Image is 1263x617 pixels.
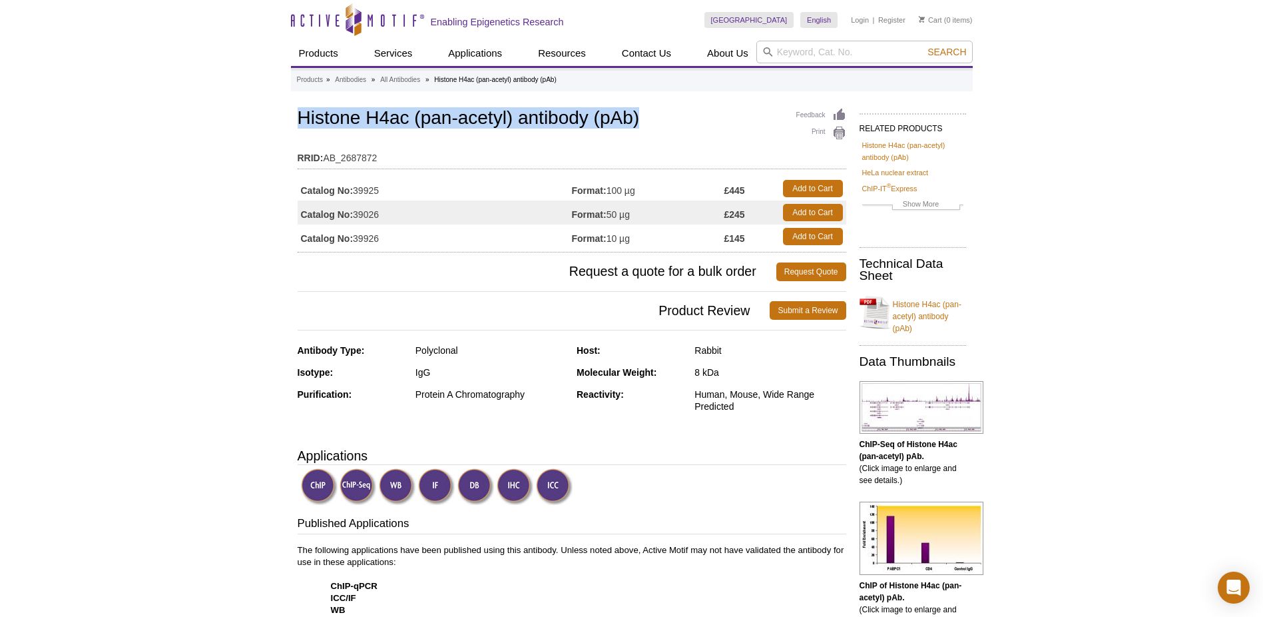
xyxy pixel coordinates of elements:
[862,167,929,179] a: HeLa nuclear extract
[614,41,679,66] a: Contact Us
[298,345,365,356] strong: Antibody Type:
[536,468,573,505] img: Immunocytochemistry Validated
[572,185,607,197] strong: Format:
[860,356,966,368] h2: Data Thumbnails
[497,468,533,505] img: Immunohistochemistry Validated
[298,367,334,378] strong: Isotype:
[577,345,601,356] strong: Host:
[298,263,776,281] span: Request a quote for a bulk order
[694,344,846,356] div: Rabbit
[919,16,925,23] img: Your Cart
[577,389,624,400] strong: Reactivity:
[301,209,354,221] strong: Catalog No:
[379,468,415,505] img: Western Blot Validated
[380,74,420,86] a: All Antibodies
[699,41,756,66] a: About Us
[415,388,567,400] div: Protein A Chromatography
[415,366,567,378] div: IgG
[1218,572,1250,604] div: Open Intercom Messenger
[800,12,838,28] a: English
[724,209,744,221] strong: £245
[530,41,594,66] a: Resources
[572,209,607,221] strong: Format:
[440,41,510,66] a: Applications
[297,74,323,86] a: Products
[298,108,846,131] h1: Histone H4ac (pan-acetyl) antibody (pAb)
[457,468,494,505] img: Dot Blot Validated
[860,113,966,137] h2: RELATED PRODUCTS
[796,126,846,141] a: Print
[335,74,366,86] a: Antibodies
[860,291,966,334] a: Histone H4ac (pan-acetyl) antibody (pAb)
[887,183,891,189] sup: ®
[851,15,869,25] a: Login
[298,389,352,400] strong: Purification:
[724,185,744,197] strong: £445
[298,201,572,225] td: 39026
[434,76,556,83] li: Histone H4ac (pan-acetyl) antibody (pAb)
[862,198,963,213] a: Show More
[860,440,957,461] b: ChIP-Seq of Histone H4ac (pan-acetyl) pAb.
[919,12,973,28] li: (0 items)
[298,225,572,249] td: 39926
[923,46,970,58] button: Search
[694,366,846,378] div: 8 kDa
[860,502,983,575] img: Histone H4ac (pan-acetyl) antibody (pAb) tested by ChIP.
[770,301,846,320] a: Submit a Review
[298,144,846,165] td: AB_2687872
[298,516,846,534] h3: Published Applications
[326,76,330,83] li: »
[927,47,966,57] span: Search
[301,468,338,505] img: ChIP Validated
[572,201,724,225] td: 50 µg
[301,233,354,245] strong: Catalog No:
[291,41,346,66] a: Products
[783,204,843,221] a: Add to Cart
[919,15,942,25] a: Cart
[860,381,983,434] img: Histone H4ac (pan-acetyl) antibody (pAb) tested by ChIP-Seq.
[572,225,724,249] td: 10 µg
[340,468,376,505] img: ChIP-Seq Validated
[862,139,963,163] a: Histone H4ac (pan-acetyl) antibody (pAb)
[431,16,564,28] h2: Enabling Epigenetics Research
[298,446,846,466] h3: Applications
[860,438,966,486] p: (Click image to enlarge and see details.)
[860,581,962,602] b: ChIP of Histone H4ac (pan-acetyl) pAb.
[331,605,346,615] strong: WB
[783,228,843,245] a: Add to Cart
[301,185,354,197] strong: Catalog No:
[577,367,656,378] strong: Molecular Weight:
[704,12,794,28] a: [GEOGRAPHIC_DATA]
[425,76,429,83] li: »
[724,233,744,245] strong: £145
[572,177,724,201] td: 100 µg
[366,41,421,66] a: Services
[298,152,324,164] strong: RRID:
[796,108,846,123] a: Feedback
[415,344,567,356] div: Polyclonal
[572,233,607,245] strong: Format:
[331,593,356,603] strong: ICC/IF
[878,15,905,25] a: Register
[776,263,846,281] a: Request Quote
[331,581,378,591] strong: ChIP-qPCR
[756,41,973,63] input: Keyword, Cat. No.
[372,76,376,83] li: »
[298,177,572,201] td: 39925
[418,468,455,505] img: Immunofluorescence Validated
[298,301,770,320] span: Product Review
[860,258,966,282] h2: Technical Data Sheet
[694,388,846,412] div: Human, Mouse, Wide Range Predicted
[873,12,875,28] li: |
[783,180,843,197] a: Add to Cart
[862,183,917,195] a: ChIP-IT®Express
